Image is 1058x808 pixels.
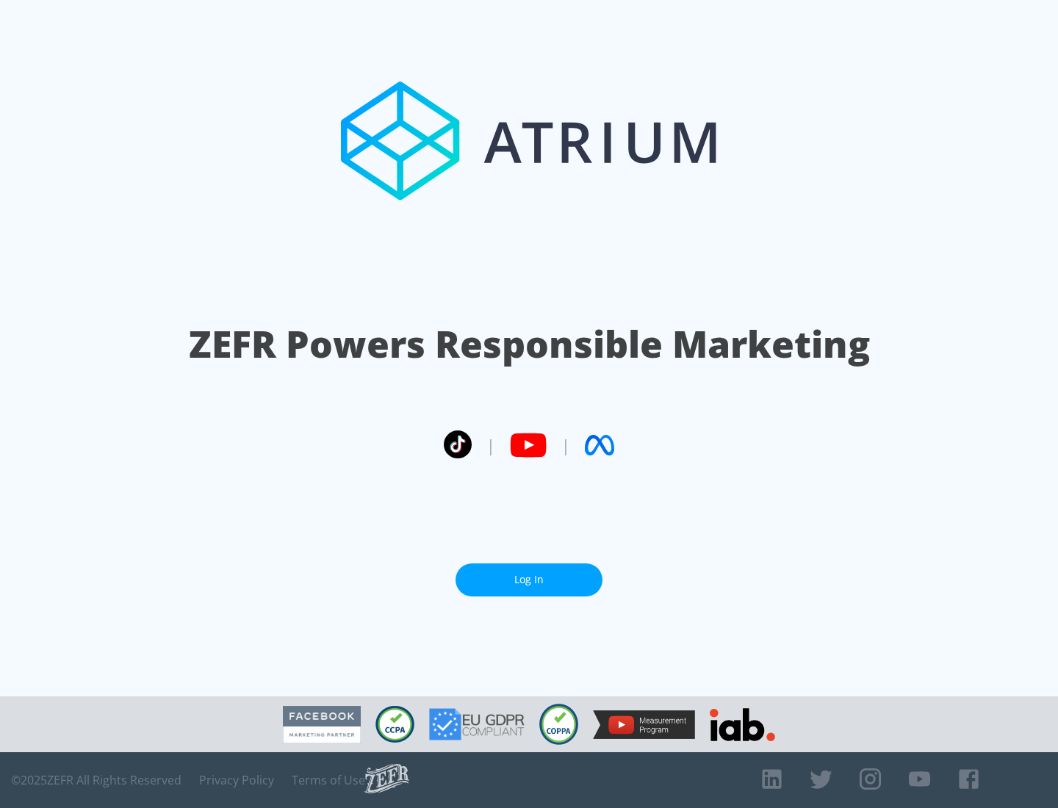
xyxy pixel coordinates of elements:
h1: ZEFR Powers Responsible Marketing [189,319,870,369]
img: CCPA Compliant [375,706,414,743]
a: Log In [456,563,602,596]
img: Facebook Marketing Partner [283,706,361,743]
img: YouTube Measurement Program [593,710,695,739]
a: Terms of Use [292,773,365,787]
img: IAB [710,708,775,741]
span: | [486,434,495,456]
span: | [561,434,570,456]
a: Privacy Policy [199,773,274,787]
img: GDPR Compliant [429,708,525,740]
span: © 2025 ZEFR All Rights Reserved [11,773,181,787]
img: COPPA Compliant [539,704,578,745]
